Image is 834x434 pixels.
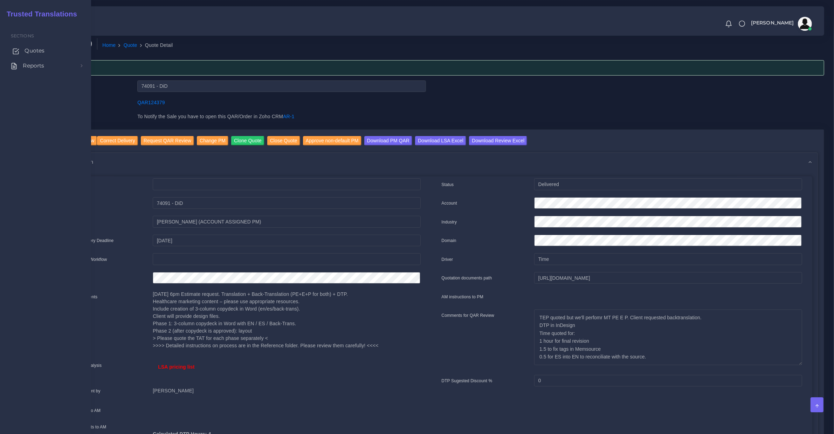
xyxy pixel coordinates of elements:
[442,256,453,263] label: Driver
[102,42,116,49] a: Home
[442,237,456,244] label: Domain
[23,62,44,70] span: Reports
[798,17,812,31] img: avatar
[132,113,431,125] div: To Notify the Sale you have to open this QAR/Order in Zoho CRM
[442,378,492,384] label: DTP Sugested Discount %
[442,200,457,206] label: Account
[141,136,194,145] input: Request QAR Review
[534,310,802,365] textarea: TEP quoted but we'll perfomr MT PE E P. Client requested backtranslation. DTP in InDesign Time qu...
[137,42,173,49] li: Quote Detail
[442,275,492,281] label: Quotation documents path
[5,58,86,73] a: Reports
[303,136,361,145] input: Approve non-default PM
[442,182,454,188] label: Status
[747,17,814,31] a: [PERSON_NAME]avatar
[442,294,484,300] label: AM instructions to PM
[415,136,466,145] input: Download LSA Excel
[364,136,412,145] input: Download PM QAR
[2,10,77,18] h2: Trusted Translations
[38,60,824,76] div: QAR Review Done
[124,42,137,49] a: Quote
[469,136,527,145] input: Download Review Excel
[45,153,818,171] div: Quote information
[11,33,91,40] span: Sections
[153,291,420,349] p: [DATE] 6pm Estimate request. Translation + Back-Translation (PE+E+P for both) + DTP. Healthcare m...
[2,8,77,20] a: Trusted Translations
[442,312,494,319] label: Comments for QAR Review
[442,219,457,225] label: Industry
[5,43,86,58] a: Quotes
[97,136,138,145] input: Correct Delivery
[197,136,228,145] input: Change PM
[153,216,420,228] input: pm
[751,20,794,25] span: [PERSON_NAME]
[267,136,300,145] input: Close Quote
[231,136,264,145] input: Clone Quote
[137,100,165,105] a: QAR124379
[153,387,420,394] p: [PERSON_NAME]
[283,114,294,119] a: AR-1
[25,47,44,55] span: Quotes
[158,363,415,371] p: LSA pricing list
